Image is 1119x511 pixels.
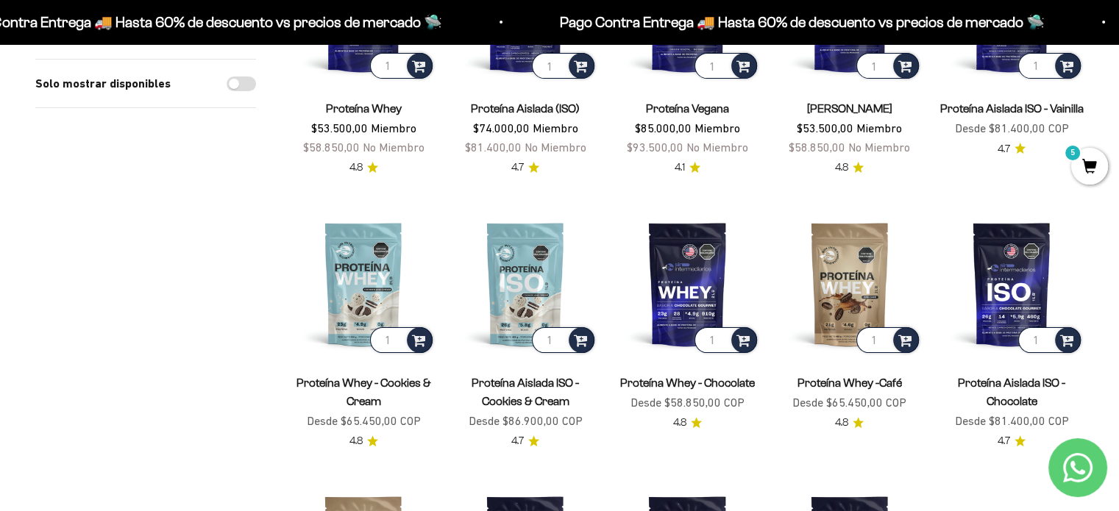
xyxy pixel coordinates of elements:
[695,121,740,135] span: Miembro
[835,160,864,176] a: 4.84.8 de 5.0 estrellas
[363,140,424,154] span: No Miembro
[511,160,539,176] a: 4.74.7 de 5.0 estrellas
[792,393,906,412] sale-price: Desde $65.450,00 COP
[856,121,902,135] span: Miembro
[954,412,1068,431] sale-price: Desde $81.400,00 COP
[465,140,522,154] span: $81.400,00
[686,140,748,154] span: No Miembro
[471,102,580,115] a: Proteína Aislada (ISO)
[675,160,700,176] a: 4.14.1 de 5.0 estrellas
[998,433,1010,449] span: 4.7
[673,415,686,431] span: 4.8
[939,102,1083,115] a: Proteína Aislada ISO - Vainilla
[998,141,1026,157] a: 4.74.7 de 5.0 estrellas
[675,160,685,176] span: 4.1
[848,140,910,154] span: No Miembro
[646,102,729,115] a: Proteína Vegana
[627,140,683,154] span: $93.500,00
[349,433,378,449] a: 4.84.8 de 5.0 estrellas
[469,412,583,431] sale-price: Desde $86.900,00 COP
[326,102,402,115] a: Proteína Whey
[630,393,745,412] sale-price: Desde $58.850,00 COP
[797,376,902,389] a: Proteína Whey -Café
[511,160,524,176] span: 4.7
[349,433,363,449] span: 4.8
[558,10,1043,34] p: Pago Contra Entrega 🚚 Hasta 60% de descuento vs precios de mercado 🛸
[635,121,692,135] span: $85.000,00
[958,376,1065,407] a: Proteína Aislada ISO - Chocolate
[35,74,171,93] label: Solo mostrar disponibles
[303,140,360,154] span: $58.850,00
[954,119,1068,138] sale-price: Desde $81.400,00 COP
[1071,160,1108,176] a: 5
[620,376,755,389] a: Proteína Whey - Chocolate
[998,141,1010,157] span: 4.7
[835,415,848,431] span: 4.8
[296,376,431,407] a: Proteína Whey - Cookies & Cream
[998,433,1026,449] a: 4.74.7 de 5.0 estrellas
[472,376,579,407] a: Proteína Aislada ISO - Cookies & Cream
[473,121,530,135] span: $74.000,00
[533,121,578,135] span: Miembro
[371,121,416,135] span: Miembro
[673,415,702,431] a: 4.84.8 de 5.0 estrellas
[311,121,368,135] span: $53.500,00
[835,415,864,431] a: 4.84.8 de 5.0 estrellas
[525,140,586,154] span: No Miembro
[789,140,845,154] span: $58.850,00
[511,433,539,449] a: 4.74.7 de 5.0 estrellas
[307,412,421,431] sale-price: Desde $65.450,00 COP
[835,160,848,176] span: 4.8
[349,160,363,176] span: 4.8
[511,433,524,449] span: 4.7
[1064,144,1081,162] mark: 5
[807,102,892,115] a: [PERSON_NAME]
[797,121,853,135] span: $53.500,00
[349,160,378,176] a: 4.84.8 de 5.0 estrellas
